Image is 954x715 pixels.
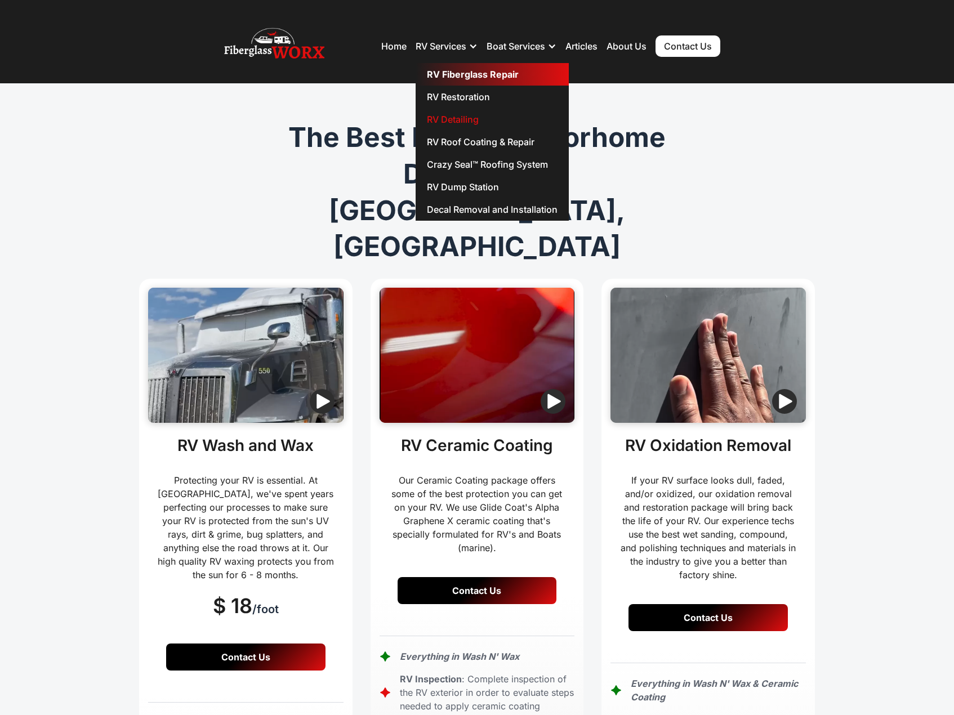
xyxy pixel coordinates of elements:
[177,436,314,455] h2: RV Wash and Wax
[416,86,569,108] a: RV Restoration
[619,473,797,582] h3: If your RV surface looks dull, faded, and/or oxidized, our oxidation removal and restoration pack...
[401,436,553,455] h2: RV Ceramic Coating
[252,602,279,616] span: /foot
[416,63,569,86] a: RV Fiberglass Repair
[628,604,788,631] a: Contact Us
[310,389,335,414] img: Play video
[400,673,462,685] strong: RV Inspection
[607,41,647,52] a: About Us
[398,577,557,604] a: Contact Us
[625,436,791,455] h2: RV Oxidation Removal
[416,131,569,153] a: RV Roof Coating & Repair
[416,41,466,52] div: RV Services
[261,119,693,265] h1: The Best RV and Motorhome Detailing in [GEOGRAPHIC_DATA], [GEOGRAPHIC_DATA]
[487,29,556,63] div: Boat Services
[389,473,566,555] h3: Our Ceramic Coating package offers some of the best protection you can get on your RV. We use Gli...
[400,651,519,662] strong: Everything in Wash N' Wax
[772,389,797,414] img: Play video
[541,389,565,414] img: Play video
[400,673,574,712] strong: : Complete inspection of the RV exterior in order to evaluate steps needed to apply ceramic coating
[565,41,598,52] a: Articles
[416,108,569,131] a: RV Detailing
[381,41,407,52] a: Home
[157,473,335,582] h3: Protecting your RV is essential. At [GEOGRAPHIC_DATA], we've spent years perfecting our processes...
[656,35,720,57] a: Contact Us
[166,643,326,671] a: Contact Us
[416,63,569,221] nav: RV Services
[416,29,478,63] div: RV Services
[416,153,569,176] a: Crazy Seal™ Roofing System
[416,198,569,221] a: Decal Removal and Installation
[631,678,798,703] strong: Everything in Wash N' Wax & Ceramic Coating
[224,24,324,69] img: Fiberglass WorX – RV Repair, RV Roof & RV Detailing
[416,176,569,198] a: RV Dump Station
[487,41,545,52] div: Boat Services
[213,591,279,621] h3: $ 18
